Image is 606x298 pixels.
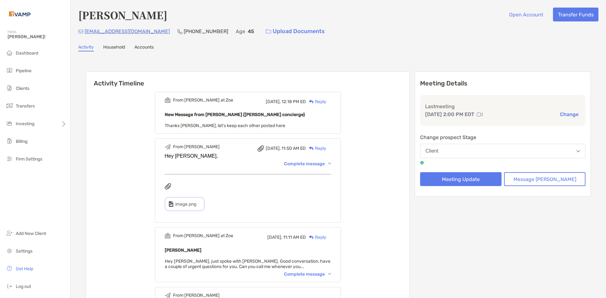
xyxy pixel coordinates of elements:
img: logout icon [6,282,13,290]
img: Event icon [165,144,171,150]
p: Last meeting [425,102,580,110]
button: Open Account [504,8,548,21]
img: investing icon [6,120,13,127]
span: Log out [16,284,31,289]
img: Event icon [165,97,171,103]
span: Billing [16,139,27,144]
img: settings icon [6,247,13,254]
span: Investing [16,121,34,126]
div: Hey [PERSON_NAME], [165,153,331,159]
span: 12:18 PM ED [282,99,306,104]
img: Reply icon [309,146,314,150]
p: Change prospect Stage [420,133,585,141]
span: Transfers [16,103,35,109]
span: Get Help [16,266,33,272]
img: pipeline icon [6,67,13,74]
span: Settings [16,248,33,254]
div: From [PERSON_NAME] [173,293,220,298]
span: Thanks [PERSON_NAME], let's keep each other posted here [165,123,285,128]
span: [DATE], [266,146,281,151]
span: 11:11 AM ED [283,235,306,240]
span: [DATE], [266,99,281,104]
img: Event icon [165,233,171,239]
span: Firm Settings [16,156,42,162]
p: 45 [248,27,254,35]
img: clients icon [6,84,13,92]
img: Open dropdown arrow [576,150,580,152]
span: Hey [PERSON_NAME], just spoke with [PERSON_NAME]. Good conversation, have a couple of urgent ques... [165,259,330,269]
button: Transfer Funds [553,8,598,21]
img: firm-settings icon [6,155,13,162]
img: Reply icon [309,235,314,239]
div: From [PERSON_NAME] at Zoe [173,97,233,103]
img: button icon [266,29,271,34]
span: Pipeline [16,68,32,73]
span: Dashboard [16,50,38,56]
b: New Message from [PERSON_NAME] ([PERSON_NAME] concierge) [165,112,305,117]
div: Client [425,148,438,154]
span: Clients [16,86,29,91]
div: Complete message [284,272,331,277]
span: 11:50 AM ED [282,146,306,151]
img: attachment [258,145,264,152]
p: [PHONE_NUMBER] [184,27,228,35]
a: Upload Documents [262,25,329,38]
img: type [169,201,173,207]
span: image.png [175,202,196,207]
img: add_new_client icon [6,229,13,237]
img: Reply icon [309,100,314,104]
img: communication type [477,112,483,117]
img: Phone Icon [177,29,182,34]
a: Household [103,44,125,51]
button: Client [420,144,585,158]
p: Age [236,27,245,35]
div: Reply [306,145,326,152]
b: [PERSON_NAME] [165,248,201,253]
h6: Activity Timeline [86,72,409,87]
img: transfers icon [6,102,13,109]
div: From [PERSON_NAME] at Zoe [173,233,233,238]
img: tooltip [420,161,424,165]
img: attachments [165,183,171,190]
img: dashboard icon [6,49,13,56]
img: Chevron icon [328,273,331,275]
img: Chevron icon [328,163,331,165]
span: [PERSON_NAME]! [8,34,67,39]
div: From [PERSON_NAME] [173,144,220,149]
p: [DATE] 2:00 PM EDT [425,110,474,118]
img: Zoe Logo [8,3,32,25]
div: Reply [306,234,326,241]
a: Activity [78,44,94,51]
p: Meeting Details [420,79,585,87]
img: get-help icon [6,265,13,272]
button: Meeting Update [420,172,502,186]
div: Complete message [284,161,331,167]
span: Add New Client [16,231,46,236]
a: Accounts [134,44,154,51]
button: Change [558,111,580,118]
h4: [PERSON_NAME] [78,8,167,22]
img: Email Icon [78,30,83,33]
span: [DATE], [267,235,282,240]
img: billing icon [6,137,13,145]
div: Reply [306,98,326,105]
p: [EMAIL_ADDRESS][DOMAIN_NAME] [85,27,170,35]
button: Message [PERSON_NAME] [504,172,585,186]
